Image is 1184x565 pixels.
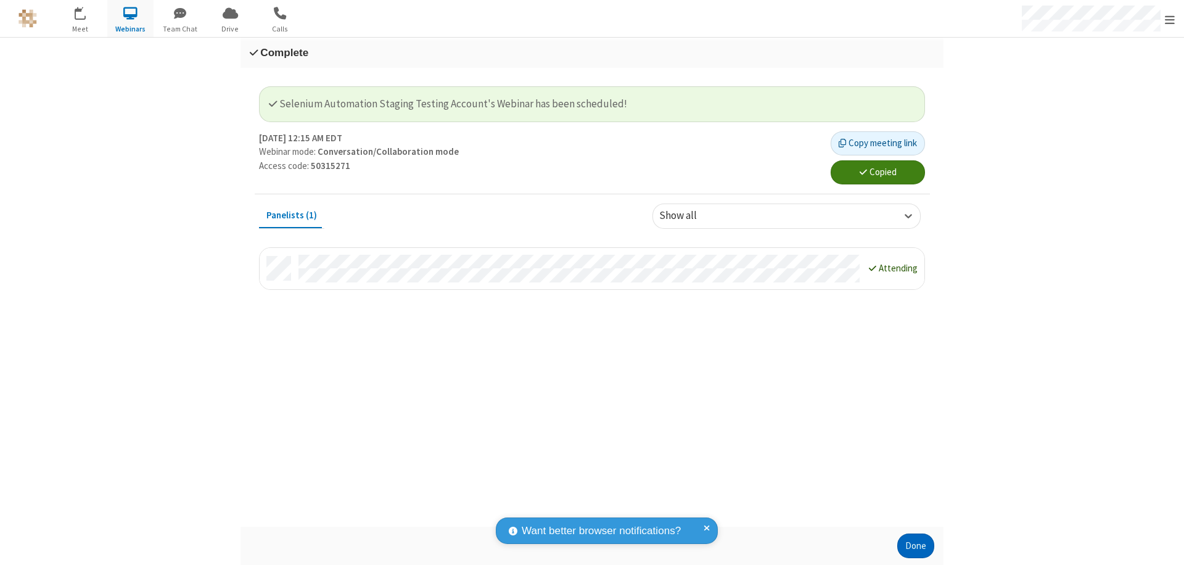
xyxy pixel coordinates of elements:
[250,47,934,59] h3: Complete
[157,23,203,35] span: Team Chat
[879,262,918,274] span: Attending
[18,9,37,28] img: QA Selenium DO NOT DELETE OR CHANGE
[259,145,821,159] p: Webinar mode:
[107,23,154,35] span: Webinars
[207,23,253,35] span: Drive
[259,159,821,173] p: Access code:
[522,523,681,539] span: Want better browser notifications?
[831,160,925,185] button: Copied
[897,534,934,558] button: Done
[259,204,324,227] button: Panelists (1)
[81,7,92,16] div: 24
[259,131,342,146] strong: [DATE] 12:15 AM EDT
[269,97,627,110] span: Selenium Automation Staging Testing Account's Webinar has been scheduled!
[257,23,303,35] span: Calls
[311,160,350,171] strong: 50315271
[831,131,925,156] button: Copy meeting link
[659,208,718,225] div: Show all
[318,146,459,157] strong: Conversation/Collaboration mode
[57,23,104,35] span: Meet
